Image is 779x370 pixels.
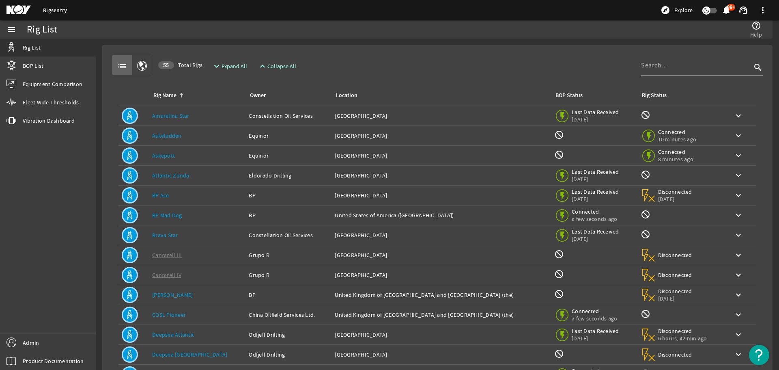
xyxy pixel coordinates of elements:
[658,156,693,163] span: 8 minutes ago
[23,98,79,106] span: Fleet Wide Thresholds
[572,315,617,322] span: a few seconds ago
[661,5,670,15] mat-icon: explore
[212,61,218,71] mat-icon: expand_more
[642,91,667,100] div: Rig Status
[734,210,743,220] mat-icon: keyboard_arrow_down
[249,231,328,239] div: Constellation Oil Services
[23,117,75,125] span: Vibration Dashboard
[658,335,707,342] span: 6 hours, 42 min ago
[23,357,84,365] span: Product Documentation
[249,351,328,359] div: Odfjell Drilling
[267,62,296,70] span: Collapse All
[335,132,548,140] div: [GEOGRAPHIC_DATA]
[641,170,650,180] mat-icon: Rig Monitoring not available for this rig
[158,61,202,69] span: Total Rigs
[23,80,82,88] span: Equipment Comparison
[658,188,693,195] span: Disconnected
[335,251,548,259] div: [GEOGRAPHIC_DATA]
[734,250,743,260] mat-icon: keyboard_arrow_down
[335,112,548,120] div: [GEOGRAPHIC_DATA]
[658,148,693,156] span: Connected
[335,91,544,100] div: Location
[554,249,564,259] mat-icon: BOP Monitoring not available for this rig
[335,151,548,160] div: [GEOGRAPHIC_DATA]
[152,91,239,100] div: Rig Name
[335,171,548,180] div: [GEOGRAPHIC_DATA]
[249,112,328,120] div: Constellation Oil Services
[734,350,743,359] mat-icon: keyboard_arrow_down
[572,215,617,223] span: a few seconds ago
[152,291,193,299] a: [PERSON_NAME]
[250,91,266,100] div: Owner
[152,271,181,279] a: Cantarell IV
[335,231,548,239] div: [GEOGRAPHIC_DATA]
[641,210,650,219] mat-icon: Rig Monitoring not available for this rig
[152,331,194,338] a: Deepsea Atlantic
[152,251,182,259] a: Cantarell III
[734,310,743,320] mat-icon: keyboard_arrow_down
[158,61,174,69] div: 55
[734,190,743,200] mat-icon: keyboard_arrow_down
[572,175,619,183] span: [DATE]
[43,6,67,14] a: Rigsentry
[721,5,731,15] mat-icon: notifications
[152,132,182,139] a: Askeladden
[6,116,16,125] mat-icon: vibration
[249,311,328,319] div: China Oilfield Services Ltd.
[249,91,325,100] div: Owner
[641,61,751,70] input: Search...
[658,251,693,259] span: Disconnected
[23,62,43,70] span: BOP List
[152,212,182,219] a: BP Mad Dog
[658,288,693,295] span: Disconnected
[335,271,548,279] div: [GEOGRAPHIC_DATA]
[734,270,743,280] mat-icon: keyboard_arrow_down
[222,62,247,70] span: Expand All
[249,151,328,160] div: Equinor
[734,171,743,180] mat-icon: keyboard_arrow_down
[554,289,564,299] mat-icon: BOP Monitoring not available for this rig
[258,61,264,71] mat-icon: expand_less
[152,232,178,239] a: Brava Star
[572,188,619,195] span: Last Data Received
[249,211,328,219] div: BP
[23,43,41,52] span: Rig List
[27,26,57,34] div: Rig List
[152,172,189,179] a: Atlantic Zonda
[734,230,743,240] mat-icon: keyboard_arrow_down
[152,152,175,159] a: Askepott
[153,91,176,100] div: Rig Name
[738,5,748,15] mat-icon: support_agent
[335,351,548,359] div: [GEOGRAPHIC_DATA]
[554,349,564,359] mat-icon: BOP Monitoring not available for this rig
[249,132,328,140] div: Equinor
[572,235,619,242] span: [DATE]
[249,191,328,199] div: BP
[249,291,328,299] div: BP
[249,251,328,259] div: Grupo R
[641,309,650,319] mat-icon: Rig Monitoring not available for this rig
[254,59,299,74] button: Collapse All
[753,0,773,20] button: more_vert
[572,327,619,335] span: Last Data Received
[658,195,693,203] span: [DATE]
[572,335,619,342] span: [DATE]
[117,61,127,71] mat-icon: list
[734,290,743,300] mat-icon: keyboard_arrow_down
[335,311,548,319] div: United Kingdom of [GEOGRAPHIC_DATA] and [GEOGRAPHIC_DATA] (the)
[554,130,564,140] mat-icon: BOP Monitoring not available for this rig
[554,269,564,279] mat-icon: BOP Monitoring not available for this rig
[335,191,548,199] div: [GEOGRAPHIC_DATA]
[555,91,583,100] div: BOP Status
[657,4,696,17] button: Explore
[152,192,169,199] a: BP Ace
[6,25,16,35] mat-icon: menu
[209,59,250,74] button: Expand All
[658,136,697,143] span: 10 minutes ago
[554,150,564,160] mat-icon: BOP Monitoring not available for this rig
[249,171,328,180] div: Eldorado Drilling
[335,331,548,339] div: [GEOGRAPHIC_DATA]
[572,116,619,123] span: [DATE]
[152,112,189,119] a: Amaralina Star
[658,128,697,136] span: Connected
